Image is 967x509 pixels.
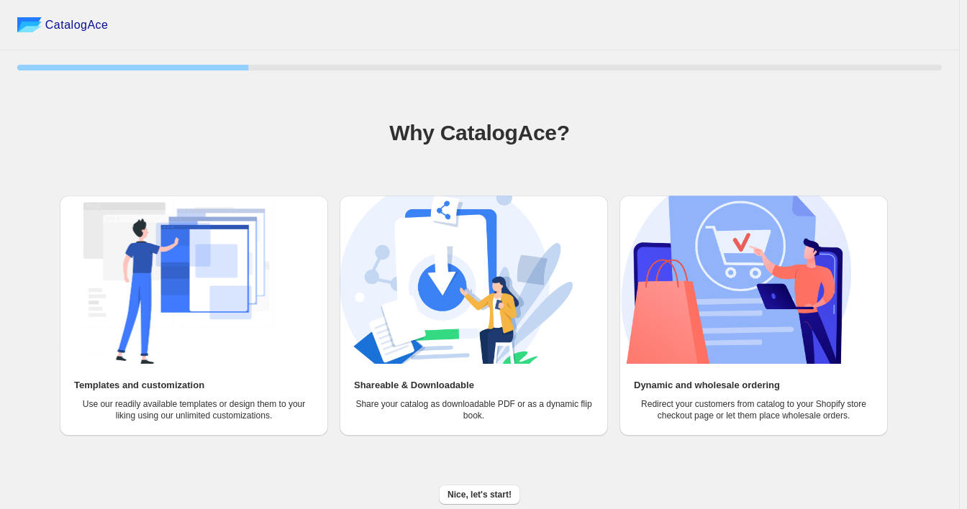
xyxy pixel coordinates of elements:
button: Nice, let's start! [439,485,520,505]
p: Use our readily available templates or design them to your liking using our unlimited customizati... [74,398,314,421]
p: Share your catalog as downloadable PDF or as a dynamic flip book. [354,398,594,421]
img: Shareable & Downloadable [340,196,573,364]
h1: Why CatalogAce? [17,119,942,147]
span: Nice, let's start! [448,489,512,500]
p: Redirect your customers from catalog to your Shopify store checkout page or let them place wholes... [634,398,873,421]
h2: Templates and customization [74,378,204,393]
h2: Shareable & Downloadable [354,378,474,393]
img: Dynamic and wholesale ordering [619,196,853,364]
img: catalog ace [17,17,42,32]
h2: Dynamic and wholesale ordering [634,378,780,393]
span: CatalogAce [45,18,109,32]
img: Templates and customization [60,196,293,364]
